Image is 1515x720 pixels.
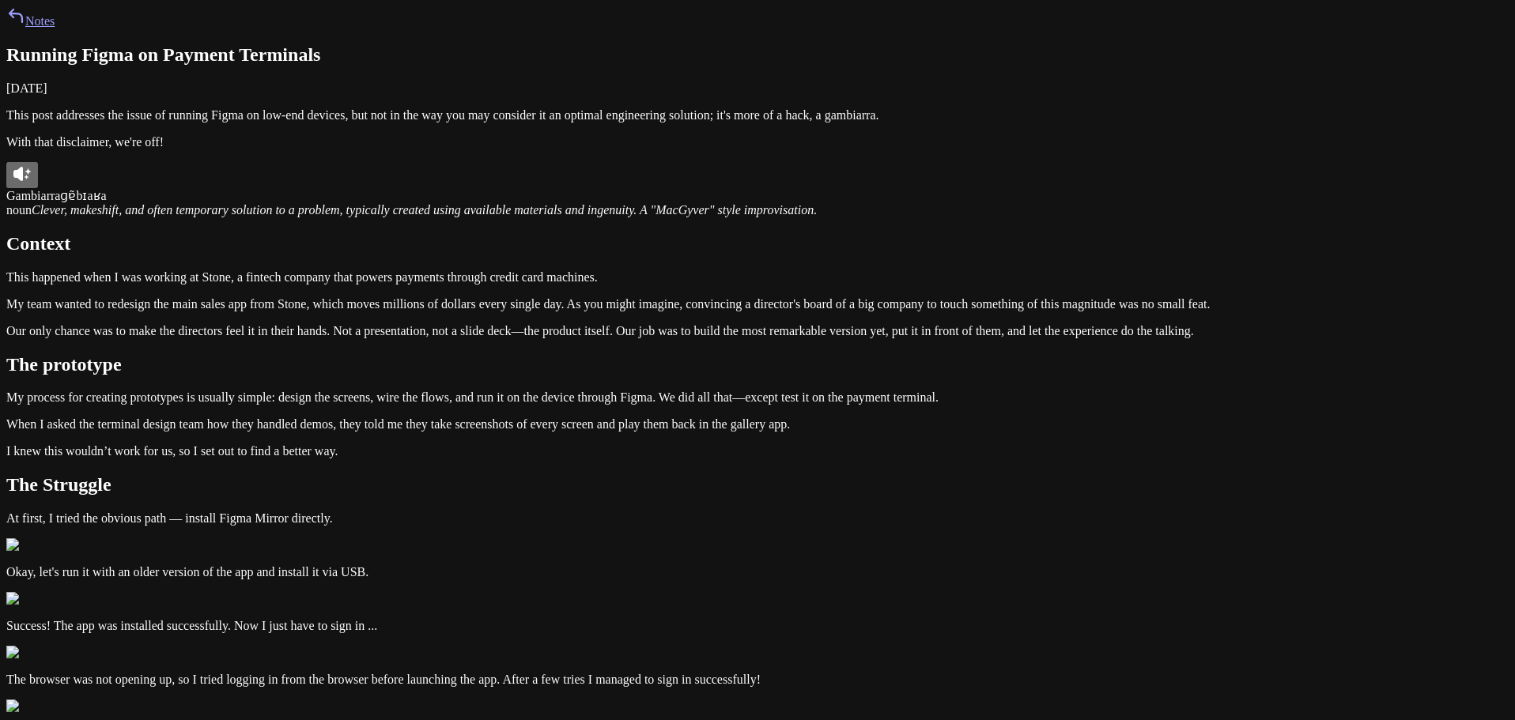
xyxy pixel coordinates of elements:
[6,233,1509,254] h2: Context
[6,14,55,28] a: Notes
[6,592,51,606] img: Image
[6,673,1509,687] p: The browser was not opening up, so I tried logging in from the browser before launching the app. ...
[6,81,47,95] time: [DATE]
[6,297,1509,311] p: My team wanted to redesign the main sales app from Stone, which moves millions of dollars every s...
[6,203,32,217] span: noun
[6,44,1509,66] h1: Running Figma on Payment Terminals
[6,511,1509,526] p: At first, I tried the obvious path — install Figma Mirror directly.
[6,390,1509,405] p: My process for creating prototypes is usually simple: design the screens, wire the flows, and run...
[6,646,51,660] img: Image
[6,108,1509,123] p: This post addresses the issue of running Figma on low-end devices, but not in the way you may con...
[6,189,60,202] span: Gambiarra
[6,444,1509,458] p: I knew this wouldn’t work for us, so I set out to find a better way.
[6,417,1509,432] p: When I asked the terminal design team how they handled demos, they told me they take screenshots ...
[32,203,817,217] em: Clever, makeshift, and often temporary solution to a problem, typically created using available m...
[6,699,51,714] img: Image
[6,538,51,552] img: Image
[6,324,1509,338] p: Our only chance was to make the directors feel it in their hands. Not a presentation, not a slide...
[6,619,1509,633] p: Success! The app was installed successfully. Now I just have to sign in ...
[6,474,1509,496] h2: The Struggle
[6,135,1509,149] p: With that disclaimer, we're off!
[6,354,1509,375] h2: The prototype
[60,189,106,202] span: ɡɐ̃bɪaʁa
[6,565,1509,579] p: Okay, let's run it with an older version of the app and install it via USB.
[6,270,1509,285] p: This happened when I was working at Stone, a fintech company that powers payments through credit ...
